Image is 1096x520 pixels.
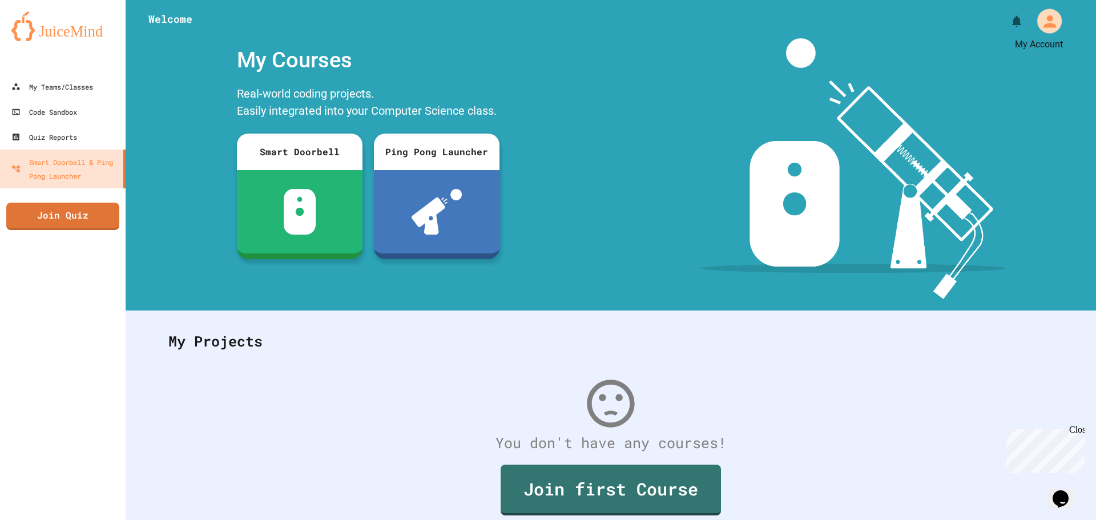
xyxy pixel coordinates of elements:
[11,155,119,183] div: Smart Doorbell & Ping Pong Launcher
[11,11,114,41] img: logo-orange.svg
[501,465,721,515] a: Join first Course
[11,105,77,119] div: Code Sandbox
[231,38,505,82] div: My Courses
[284,189,316,235] img: sdb-white.svg
[700,38,1006,299] img: banner-image-my-projects.png
[11,80,93,94] div: My Teams/Classes
[989,11,1026,31] div: My Notifications
[231,82,505,125] div: Real-world coding projects. Easily integrated into your Computer Science class.
[157,319,1065,364] div: My Projects
[5,5,79,72] div: Chat with us now!Close
[1015,38,1063,51] div: My Account
[1048,474,1085,509] iframe: chat widget
[1001,425,1085,473] iframe: chat widget
[412,189,462,235] img: ppl-with-ball.png
[1023,5,1065,37] div: My Account
[6,203,119,230] a: Join Quiz
[237,134,362,170] div: Smart Doorbell
[11,130,77,144] div: Quiz Reports
[157,432,1065,454] div: You don't have any courses!
[374,134,499,170] div: Ping Pong Launcher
